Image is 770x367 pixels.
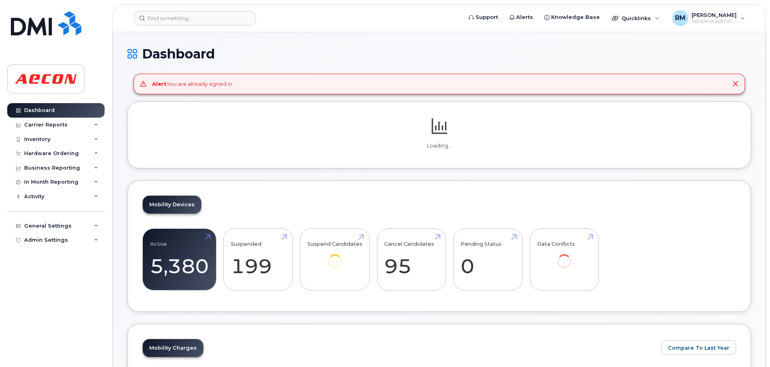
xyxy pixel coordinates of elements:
[143,196,201,214] a: Mobility Devices
[661,340,736,355] button: Compare To Last Year
[231,233,285,286] a: Suspended 199
[668,344,729,352] span: Compare To Last Year
[461,233,515,286] a: Pending Status 0
[152,81,167,87] strong: Alert
[128,47,751,61] h1: Dashboard
[307,233,362,279] a: Suspend Candidates
[142,142,736,149] p: Loading...
[150,233,209,286] a: Active 5,380
[384,233,439,286] a: Cancel Candidates 95
[152,80,233,88] div: You are already signed in.
[143,339,203,357] a: Mobility Charges
[537,233,591,279] a: Data Conflicts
